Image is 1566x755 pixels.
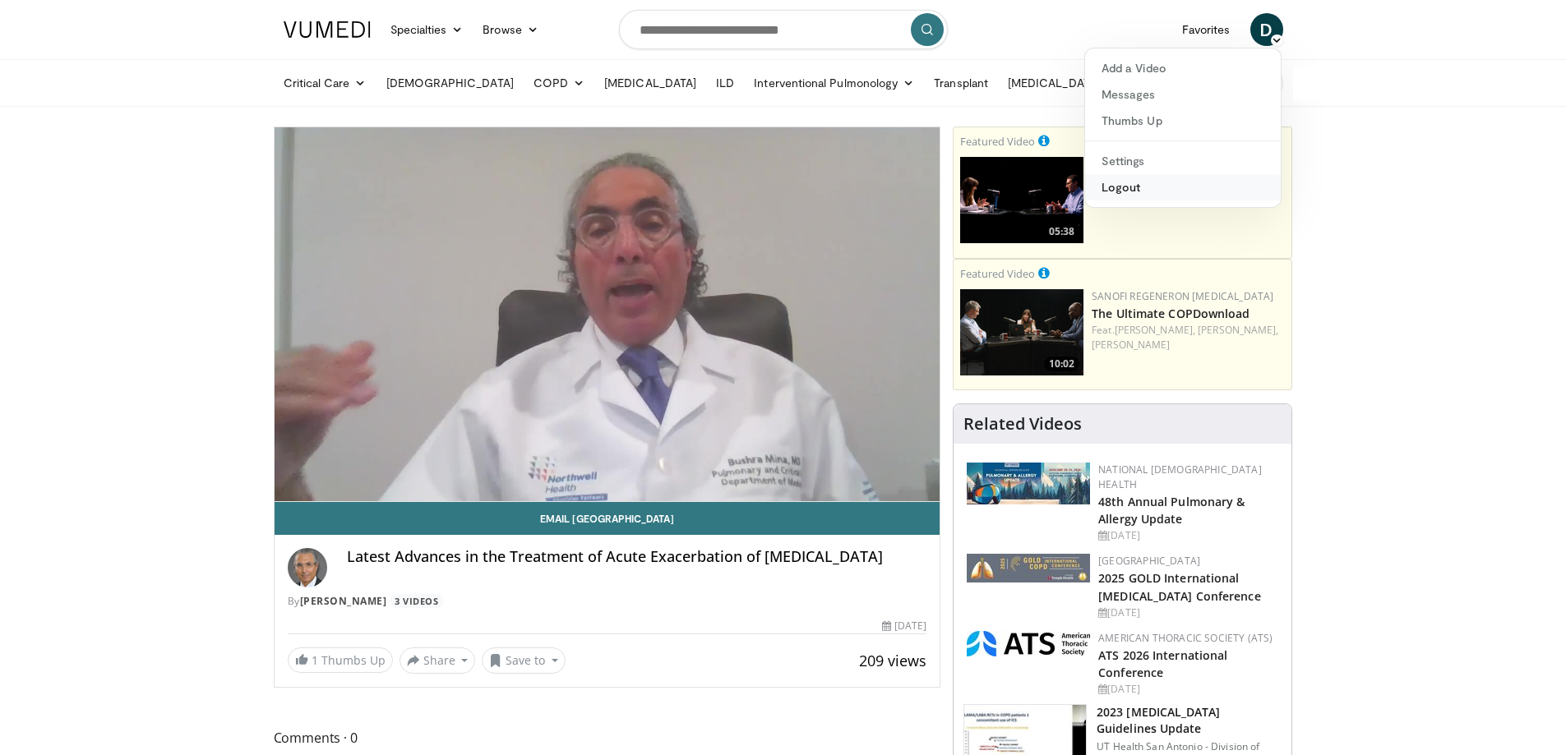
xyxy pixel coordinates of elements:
[1115,323,1195,337] a: [PERSON_NAME],
[1092,289,1273,303] a: Sanofi Regeneron [MEDICAL_DATA]
[275,127,940,502] video-js: Video Player
[960,289,1083,375] a: 10:02
[288,647,393,673] a: 1 Thumbs Up
[274,727,941,748] span: Comments 0
[1172,13,1240,46] a: Favorites
[1098,682,1278,697] div: [DATE]
[1092,323,1285,352] div: Feat.
[288,548,327,587] img: Avatar
[482,647,566,674] button: Save to
[1098,605,1278,620] div: [DATE]
[1098,570,1261,603] a: 2025 GOLD International [MEDICAL_DATA] Conference
[1085,148,1281,174] a: Settings
[1098,463,1262,491] a: National [DEMOGRAPHIC_DATA] Health
[381,13,473,46] a: Specialties
[744,67,924,99] a: Interventional Pulmonology
[1084,48,1282,208] div: D
[1085,81,1281,108] a: Messages
[1098,528,1278,543] div: [DATE]
[1098,494,1245,527] a: 48th Annual Pulmonary & Allergy Update
[376,67,524,99] a: [DEMOGRAPHIC_DATA]
[1092,306,1250,321] a: The Ultimate COPDownload
[924,67,998,99] a: Transplant
[390,594,444,608] a: 3 Videos
[960,266,1035,281] small: Featured Video
[300,594,387,608] a: [PERSON_NAME]
[963,414,1082,434] h4: Related Videos
[288,594,927,609] div: By
[594,67,706,99] a: [MEDICAL_DATA]
[400,647,476,674] button: Share
[1098,554,1200,568] a: [GEOGRAPHIC_DATA]
[619,10,948,49] input: Search topics, interventions
[967,463,1090,504] img: b90f5d12-84c1-472e-b843-5cad6c7ef911.jpg.150x105_q85_autocrop_double_scale_upscale_version-0.2.jpg
[960,134,1035,149] small: Featured Video
[1198,323,1278,337] a: [PERSON_NAME],
[275,502,940,535] a: Email [GEOGRAPHIC_DATA]
[960,289,1083,375] img: 5a5e9f8f-baed-4a36-9fe2-4d00eabc5e31.png.150x105_q85_crop-smart_upscale.png
[1092,338,1170,352] a: [PERSON_NAME]
[347,548,927,566] h4: Latest Advances in the Treatment of Acute Exacerbation of [MEDICAL_DATA]
[1097,704,1282,737] h3: 2023 [MEDICAL_DATA] Guidelines Update
[882,619,926,633] div: [DATE]
[1098,631,1273,645] a: American Thoracic Society (ATS)
[1085,108,1281,134] a: Thumbs Up
[998,67,1126,99] a: [MEDICAL_DATA]
[274,67,376,99] a: Critical Care
[1098,647,1227,680] a: ATS 2026 International Conference
[960,157,1083,243] a: 05:38
[960,157,1083,243] img: 64e8314d-0090-42e1-8885-f47de767bd23.png.150x105_q85_crop-smart_upscale.png
[1044,357,1079,371] span: 10:02
[524,67,594,99] a: COPD
[1250,13,1283,46] a: D
[859,651,926,670] span: 209 views
[967,631,1090,656] img: 31f0e357-1e8b-4c70-9a73-47d0d0a8b17d.png.150x105_q85_autocrop_double_scale_upscale_version-0.2.jpg
[312,652,318,668] span: 1
[1085,55,1281,81] a: Add a Video
[1085,174,1281,200] a: Logout
[1044,224,1079,239] span: 05:38
[706,67,744,99] a: ILD
[967,554,1090,582] img: 29f03053-4637-48fc-b8d3-cde88653f0ec.jpeg.150x105_q85_autocrop_double_scale_upscale_version-0.2.jpg
[284,21,371,38] img: VuMedi Logo
[473,13,548,46] a: Browse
